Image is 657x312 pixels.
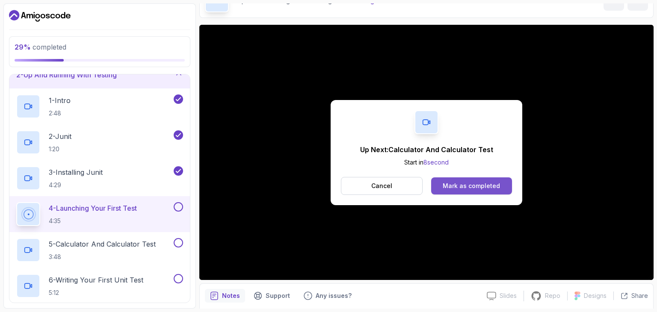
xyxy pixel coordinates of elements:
[443,182,500,190] div: Mark as completed
[16,70,117,80] h3: 2 - Up And Running With Testing
[9,61,190,88] button: 2-Up And Running With Testing
[16,274,183,298] button: 6-Writing Your First Unit Test5:12
[49,109,71,118] p: 2:48
[16,130,183,154] button: 2-Junit1:20
[49,95,71,106] p: 1 - Intro
[316,291,352,300] p: Any issues?
[613,291,648,300] button: Share
[49,239,156,249] p: 5 - Calculator And Calculator Test
[205,289,245,303] button: notes button
[266,291,290,300] p: Support
[15,43,31,51] span: 29 %
[49,253,156,261] p: 3:48
[9,9,71,23] a: Dashboard
[423,159,449,166] span: 8 second
[49,145,71,153] p: 1:20
[584,291,607,300] p: Designs
[500,291,517,300] p: Slides
[360,158,493,167] p: Start in
[16,94,183,118] button: 1-Intro2:48
[545,291,560,300] p: Repo
[16,202,183,226] button: 4-Launching Your First Test4:35
[49,203,137,213] p: 4 - Launching Your First Test
[49,217,137,225] p: 4:35
[49,275,143,285] p: 6 - Writing Your First Unit Test
[49,288,143,297] p: 5:12
[222,291,240,300] p: Notes
[631,291,648,300] p: Share
[49,167,103,177] p: 3 - Installing Junit
[49,181,103,189] p: 4:29
[299,289,357,303] button: Feedback button
[371,182,392,190] p: Cancel
[341,177,423,195] button: Cancel
[16,166,183,190] button: 3-Installing Junit4:29
[199,25,654,280] iframe: 4 - Lanuching Your FIrst Test
[249,289,295,303] button: Support button
[360,144,493,155] p: Up Next: Calculator And Calculator Test
[15,43,66,51] span: completed
[49,131,71,141] p: 2 - Junit
[16,238,183,262] button: 5-Calculator And Calculator Test3:48
[431,177,512,194] button: Mark as completed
